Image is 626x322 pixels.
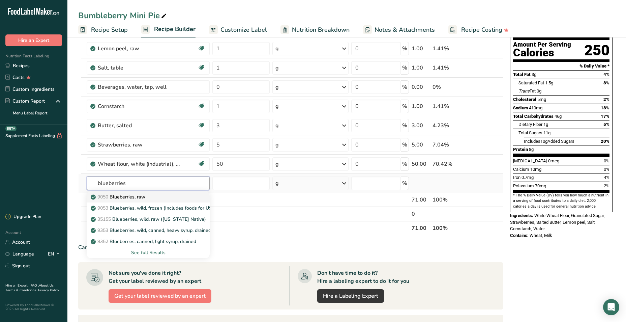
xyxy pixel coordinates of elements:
[513,114,554,119] span: Total Carbohydrates
[292,25,350,34] span: Nutrition Breakdown
[98,122,182,130] div: Butter, salted
[97,194,108,200] span: 9050
[513,193,609,209] section: * The % Daily Value (DV) tells you how much a nutrient in a serving of food contributes to a dail...
[513,158,547,163] span: [MEDICAL_DATA]
[555,114,562,119] span: 46g
[433,83,471,91] div: 0%
[543,130,550,135] span: 11g
[275,122,279,130] div: g
[275,64,279,72] div: g
[98,64,182,72] div: Salt, table
[603,97,609,102] span: 2%
[78,243,503,251] div: Can't find your ingredient?
[87,236,210,247] a: 9352Blueberries, canned, light syrup, drained
[98,83,182,91] div: Beverages, water, tap, well
[98,160,182,168] div: Wheat flour, white (industrial), 15% protein, bleached, unenriched
[433,45,471,53] div: 1.41%
[604,167,609,172] span: 0%
[513,48,571,58] div: Calories
[537,88,541,93] span: 0g
[5,248,34,260] a: Language
[529,147,534,152] span: 8g
[220,25,267,34] span: Customize Label
[412,64,430,72] div: 1.00
[524,139,574,144] span: Includes Added Sugars
[530,233,552,238] span: Wheat, Milk
[513,167,529,172] span: Calcium
[98,45,182,53] div: Lemon peel, raw
[433,196,471,204] div: 100%
[513,42,571,48] div: Amount Per Serving
[412,83,430,91] div: 0.00
[433,102,471,110] div: 1.41%
[109,289,211,303] button: Get your label reviewed by an expert
[5,283,29,288] a: Hire an Expert .
[603,80,609,85] span: 8%
[510,213,605,231] span: White Wheat Flour, Granulated Sugar, Strawberries, Salted Butter, Lemon peel, Salt, Cornstarch, W...
[513,105,528,110] span: Sodium
[412,196,430,204] div: 71.00
[603,72,609,77] span: 4%
[87,177,210,190] input: Add Ingredient
[275,83,279,91] div: g
[5,303,62,311] div: Powered By FoodLabelMaker © 2025 All Rights Reserved
[412,160,430,168] div: 50.00
[92,205,282,212] p: Blueberries, wild, frozen (Includes foods for USDA's Food Distribution Program)
[601,139,609,144] span: 20%
[535,183,546,188] span: 70mg
[114,292,206,300] span: Get your label reviewed by an expert
[92,249,204,256] div: See full Results
[154,25,196,34] span: Recipe Builder
[5,34,62,46] button: Hire an Expert
[38,288,59,293] a: Privacy Policy
[518,88,536,93] span: Fat
[280,22,350,37] a: Nutrition Breakdown
[532,72,536,77] span: 3g
[78,9,168,22] div: Bumbleberry Mini Pie
[92,227,211,234] p: Blueberries, wild, canned, heavy syrup, drained
[87,214,210,225] a: 35155Blueberries, wild, raw ([US_STATE] Native)
[548,158,559,163] span: 0mcg
[410,221,431,235] th: 71.00
[275,141,279,149] div: g
[604,183,609,188] span: 2%
[545,80,553,85] span: 1.5g
[97,238,108,245] span: 9352
[537,97,546,102] span: 5mg
[87,203,210,214] a: 9053Blueberries, wild, frozen (Includes foods for USDA's Food Distribution Program)
[5,98,45,105] div: Custom Report
[433,141,471,149] div: 7.04%
[518,122,542,127] span: Dietary Fiber
[275,45,279,53] div: g
[518,80,544,85] span: Saturated Fat
[431,221,473,235] th: 100%
[85,221,410,235] th: Net Totals
[92,238,196,245] p: Blueberries, canned, light syrup, drained
[540,139,547,144] span: 10g
[92,216,206,223] p: Blueberries, wild, raw ([US_STATE] Native)
[141,22,196,38] a: Recipe Builder
[275,179,279,187] div: g
[91,25,128,34] span: Recipe Setup
[87,225,210,236] a: 9353Blueberries, wild, canned, heavy syrup, drained
[513,183,534,188] span: Potassium
[513,72,531,77] span: Total Fat
[48,250,62,258] div: EN
[518,88,530,93] i: Trans
[601,114,609,119] span: 17%
[97,205,108,211] span: 9053
[604,158,609,163] span: 0%
[412,210,430,218] div: 0
[5,283,54,293] a: About Us .
[521,175,534,180] span: 0.7mg
[604,175,609,180] span: 4%
[87,191,210,203] a: 9050Blueberries, raw
[317,269,409,285] div: Don't have time to do it? Hire a labeling expert to do it for you
[513,147,528,152] span: Protein
[510,233,529,238] span: Contains:
[510,213,533,218] span: Ingredients:
[87,247,210,258] div: See full Results
[603,299,619,315] div: Open Intercom Messenger
[98,102,182,110] div: Cornstarch
[433,160,471,168] div: 70.42%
